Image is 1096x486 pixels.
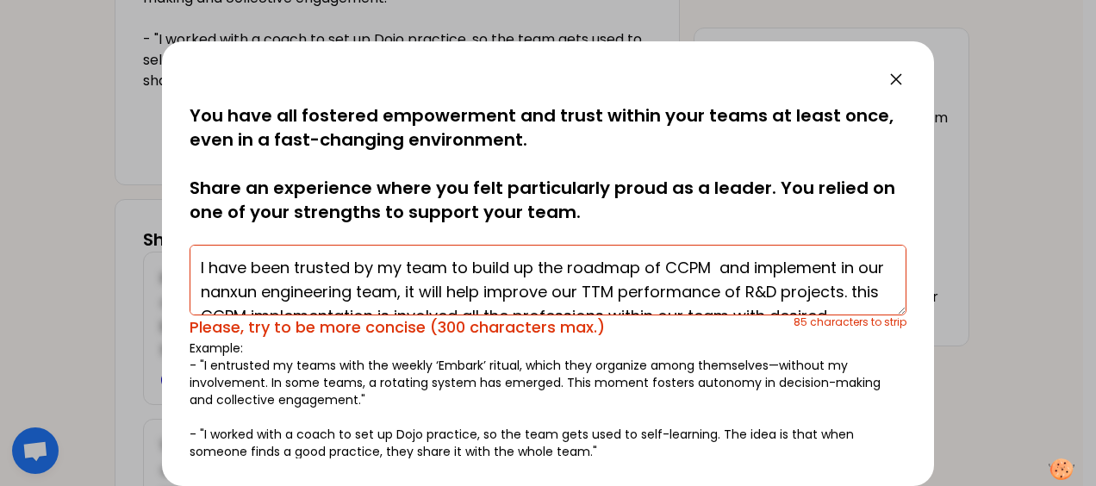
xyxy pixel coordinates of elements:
[190,103,906,224] p: You have all fostered empowerment and trust within your teams at least once, even in a fast-chang...
[190,245,906,315] textarea: I have been trusted by my team to build up the roadmap of CCPM and implement in our nanxun engine...
[190,315,794,340] div: Please, try to be more concise (300 characters max.)
[794,315,906,340] div: 85 characters to strip
[190,340,906,460] p: Example: - "I entrusted my teams with the weekly ‘Embark’ ritual, which they organize among thems...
